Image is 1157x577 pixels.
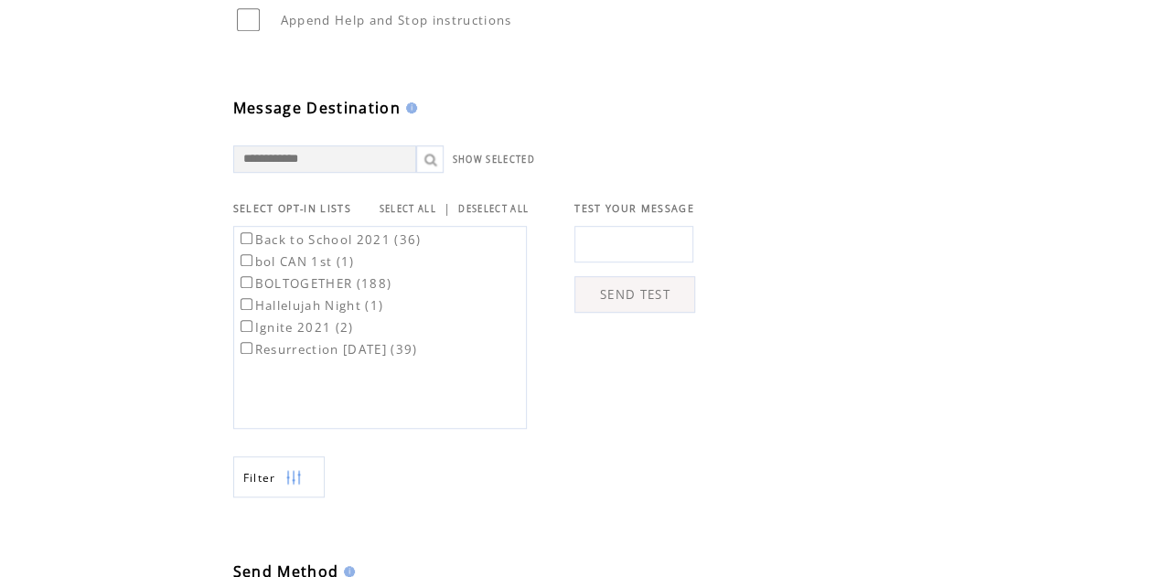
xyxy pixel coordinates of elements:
[281,12,512,28] span: Append Help and Stop instructions
[241,232,252,244] input: Back to School 2021 (36)
[233,202,351,215] span: SELECT OPT-IN LISTS
[241,342,252,354] input: Resurrection [DATE] (39)
[237,275,392,292] label: BOLTOGETHER (188)
[444,200,451,217] span: |
[574,202,694,215] span: TEST YOUR MESSAGE
[574,276,695,313] a: SEND TEST
[233,456,325,497] a: Filter
[458,203,529,215] a: DESELECT ALL
[237,231,422,248] label: Back to School 2021 (36)
[237,253,355,270] label: bol CAN 1st (1)
[237,341,418,358] label: Resurrection [DATE] (39)
[241,276,252,288] input: BOLTOGETHER (188)
[243,470,276,486] span: Show filters
[401,102,417,113] img: help.gif
[241,320,252,332] input: Ignite 2021 (2)
[453,154,535,166] a: SHOW SELECTED
[338,566,355,577] img: help.gif
[237,319,354,336] label: Ignite 2021 (2)
[233,98,401,118] span: Message Destination
[241,298,252,310] input: Hallelujah Night (1)
[285,457,302,498] img: filters.png
[241,254,252,266] input: bol CAN 1st (1)
[380,203,436,215] a: SELECT ALL
[237,297,384,314] label: Hallelujah Night (1)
